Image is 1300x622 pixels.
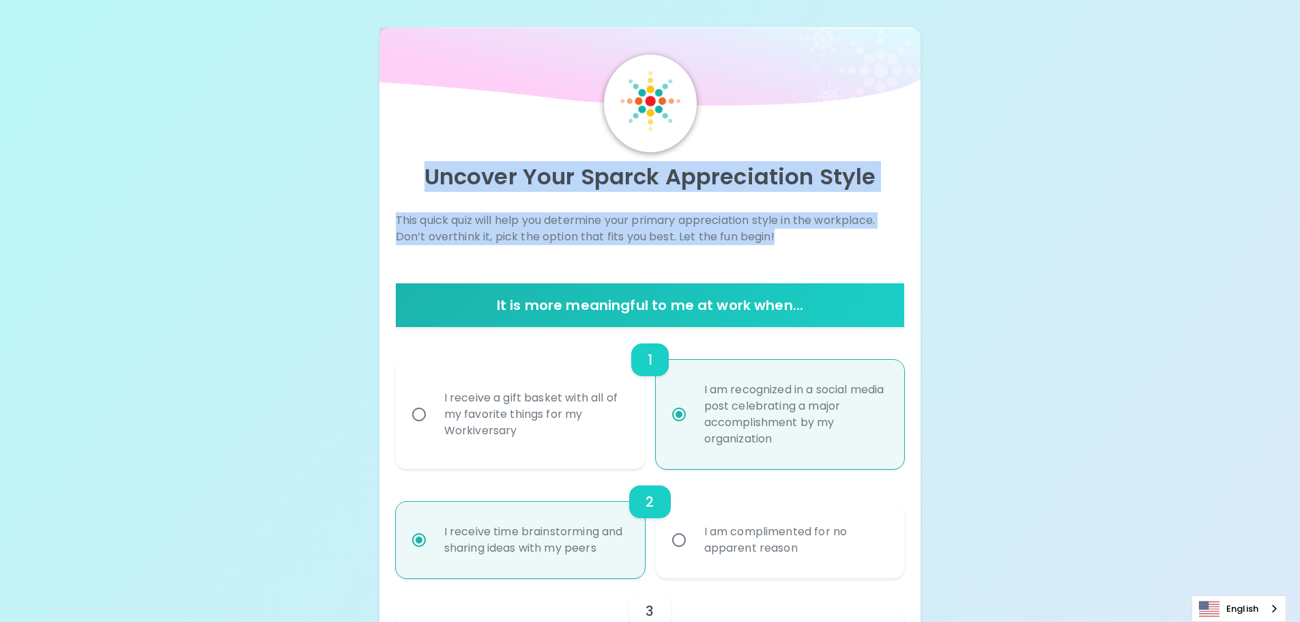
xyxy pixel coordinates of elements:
[433,373,637,455] div: I receive a gift basket with all of my favorite things for my Workiversary
[1191,595,1286,622] div: Language
[648,349,652,371] h6: 1
[646,600,654,622] h6: 3
[396,327,905,469] div: choice-group-check
[396,212,905,245] p: This quick quiz will help you determine your primary appreciation style in the workplace. Don’t o...
[1191,595,1286,622] aside: Language selected: English
[396,469,905,578] div: choice-group-check
[379,27,921,113] img: wave
[646,491,654,513] h6: 2
[1192,596,1286,621] a: English
[401,294,899,316] h6: It is more meaningful to me at work when...
[693,365,897,464] div: I am recognized in a social media post celebrating a major accomplishment by my organization
[620,71,680,131] img: Sparck Logo
[433,507,637,573] div: I receive time brainstorming and sharing ideas with my peers
[693,507,897,573] div: I am complimented for no apparent reason
[396,163,905,190] p: Uncover Your Sparck Appreciation Style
